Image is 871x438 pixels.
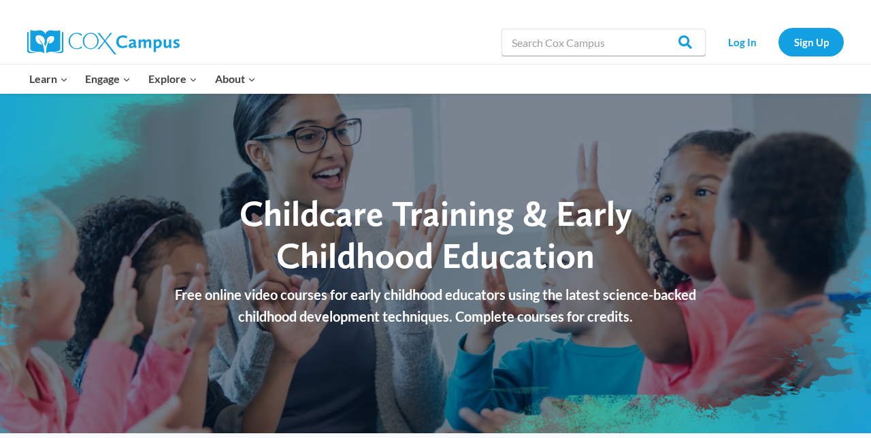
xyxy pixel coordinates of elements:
span: Engage [85,70,131,88]
nav: Secondary Navigation [712,28,844,56]
span: Explore [148,70,197,88]
p: Free online video courses for early childhood educators using the latest science-backed childhood... [160,284,711,327]
input: Search Cox Campus [502,29,706,56]
a: Sign Up [778,28,844,56]
span: Learn [29,70,68,88]
nav: Primary Navigation [20,65,264,93]
img: Cox Campus [27,30,180,54]
a: Log In [712,28,772,56]
span: About [215,70,256,88]
span: Childcare Training & Early Childhood Education [240,192,632,277]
